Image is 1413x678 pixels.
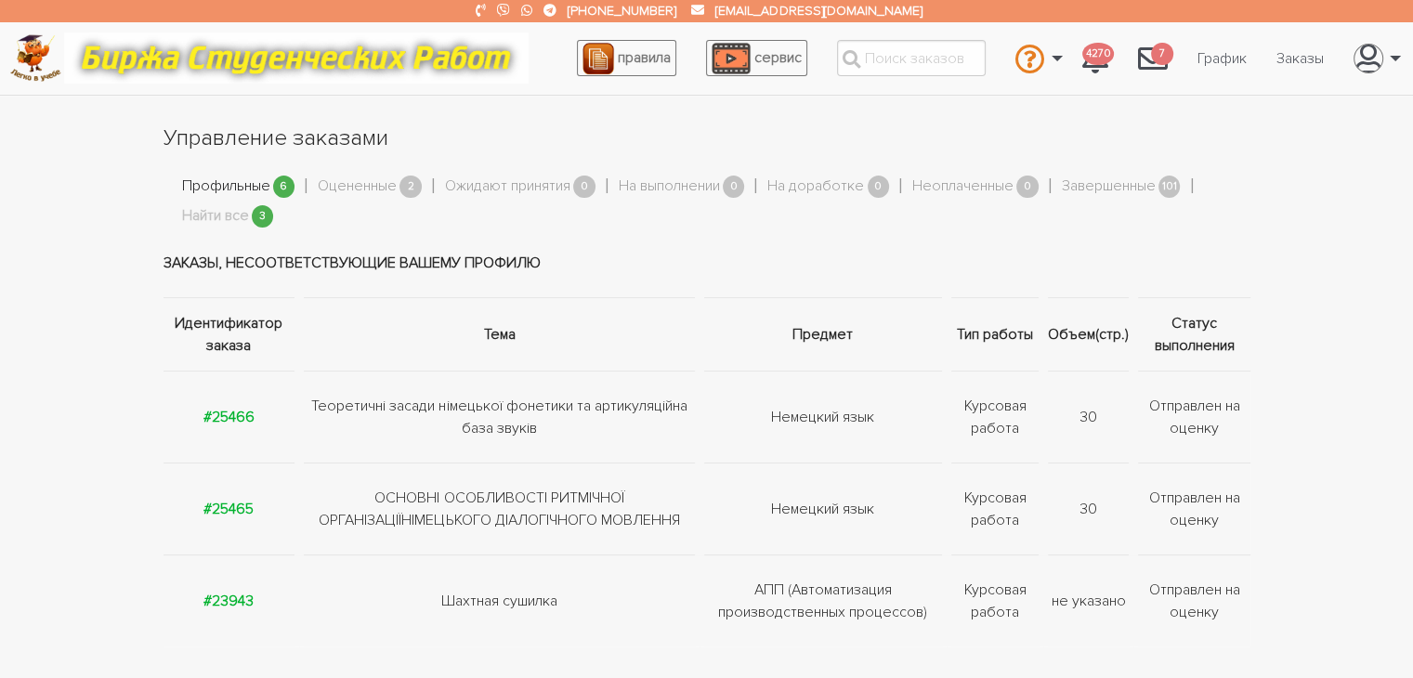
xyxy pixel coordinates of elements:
[577,40,676,76] a: правила
[706,40,807,76] a: сервис
[203,592,254,610] a: #23943
[10,34,61,82] img: logo-c4363faeb99b52c628a42810ed6dfb4293a56d4e4775eb116515dfe7f33672af.png
[203,408,255,426] a: #25466
[582,43,614,74] img: agreement_icon-feca34a61ba7f3d1581b08bc946b2ec1ccb426f67415f344566775c155b7f62c.png
[1262,41,1339,76] a: Заказы
[947,371,1044,463] td: Курсовая работа
[182,175,270,199] a: Профильные
[912,175,1014,199] a: Неоплаченные
[318,175,397,199] a: Оцененные
[299,463,699,554] td: ОСНОВНІ ОСОБЛИВОСТІ РИТМІЧНОЇ ОРГАНІЗАЦІЇНІМЕЦЬКОГО ДІАЛОГІЧНОГО МОВЛЕННЯ
[1133,554,1249,646] td: Отправлен на оценку
[299,371,699,463] td: Теоретичні засади німецької фонетики та артикуляційна база звуків
[1158,176,1181,199] span: 101
[1133,371,1249,463] td: Отправлен на оценку
[715,3,922,19] a: [EMAIL_ADDRESS][DOMAIN_NAME]
[712,43,751,74] img: play_icon-49f7f135c9dc9a03216cfdbccbe1e3994649169d890fb554cedf0eac35a01ba8.png
[1151,43,1173,66] span: 7
[1133,463,1249,554] td: Отправлен на оценку
[203,500,254,518] a: #25465
[1043,463,1133,554] td: 30
[1062,175,1156,199] a: Завершенные
[445,175,570,199] a: Ожидают принятия
[273,176,295,199] span: 6
[299,297,699,371] th: Тема
[164,123,1250,154] h1: Управление заказами
[837,40,986,76] input: Поиск заказов
[573,176,595,199] span: 0
[1067,33,1123,84] a: 4270
[1016,176,1039,199] span: 0
[754,48,802,67] span: сервис
[700,371,947,463] td: Немецкий язык
[399,176,422,199] span: 2
[64,33,529,84] img: motto-12e01f5a76059d5f6a28199ef077b1f78e012cfde436ab5cf1d4517935686d32.gif
[700,554,947,646] td: АПП (Автоматизация производственных процессов)
[1082,43,1114,66] span: 4270
[767,175,864,199] a: На доработке
[164,228,1250,298] td: Заказы, несоответствующие вашему профилю
[252,205,274,228] span: 3
[868,176,890,199] span: 0
[182,204,249,228] a: Найти все
[619,175,720,199] a: На выполнении
[1043,554,1133,646] td: не указано
[947,554,1044,646] td: Курсовая работа
[1043,297,1133,371] th: Объем(стр.)
[299,554,699,646] td: Шахтная сушилка
[947,463,1044,554] td: Курсовая работа
[700,297,947,371] th: Предмет
[164,297,300,371] th: Идентификатор заказа
[947,297,1044,371] th: Тип работы
[1183,41,1262,76] a: График
[618,48,671,67] span: правила
[723,176,745,199] span: 0
[1043,371,1133,463] td: 30
[568,3,676,19] a: [PHONE_NUMBER]
[700,463,947,554] td: Немецкий язык
[1123,33,1183,84] a: 7
[1133,297,1249,371] th: Статус выполнения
